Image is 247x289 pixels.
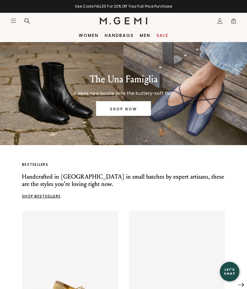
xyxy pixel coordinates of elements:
a: Sale [156,33,168,38]
a: BESTSELLERS Handcrafted in [GEOGRAPHIC_DATA] in small batches by expert artisans, these are the s... [22,162,225,199]
p: SHOP BESTSELLERS [22,194,225,199]
img: M.Gemi [100,17,148,24]
a: Men [140,33,150,38]
p: A sleek new bootie joins the buttery-soft flat. [73,90,174,96]
p: Handcrafted in [GEOGRAPHIC_DATA] in small batches by expert artisans, these are the styles you’re... [22,173,225,188]
p: The Una Famiglia [73,73,174,85]
p: BESTSELLERS [22,162,225,167]
span: 0 [231,19,237,25]
div: Let's Chat [220,268,239,275]
button: Open site menu [10,18,16,24]
a: Handbags [105,33,134,38]
a: Women [79,33,98,38]
a: SHOP NOW [96,101,151,116]
img: Next Arrow [238,283,244,287]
